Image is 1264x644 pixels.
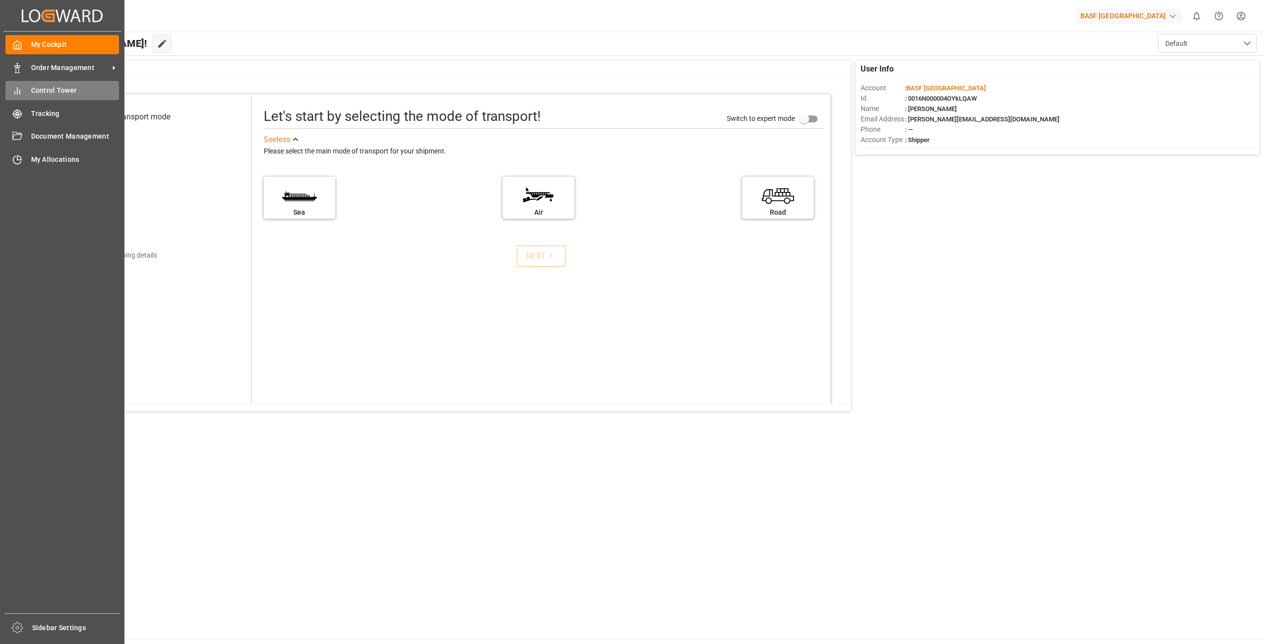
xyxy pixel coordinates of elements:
[861,104,905,114] span: Name
[861,83,905,93] span: Account
[32,623,120,633] span: Sidebar Settings
[31,63,109,73] span: Order Management
[94,111,170,123] div: Select transport mode
[1076,6,1185,25] button: BASF [GEOGRAPHIC_DATA]
[861,135,905,145] span: Account Type
[747,207,809,218] div: Road
[31,154,119,165] span: My Allocations
[516,245,566,267] button: NEXT
[907,84,986,92] span: BASF [GEOGRAPHIC_DATA]
[264,146,824,157] div: Please select the main mode of transport for your shipment.
[95,250,157,261] div: Add shipping details
[5,150,119,169] a: My Allocations
[905,95,977,102] span: : 0016N000004OYkLQAW
[905,84,986,92] span: :
[861,93,905,104] span: Id
[1158,34,1257,53] button: open menu
[264,134,290,146] div: See less
[5,81,119,100] a: Control Tower
[5,35,119,54] a: My Cockpit
[861,124,905,135] span: Phone
[5,127,119,146] a: Document Management
[905,115,1060,123] span: : [PERSON_NAME][EMAIL_ADDRESS][DOMAIN_NAME]
[31,131,119,142] span: Document Management
[1185,5,1208,27] button: show 0 new notifications
[1165,38,1187,49] span: Default
[31,109,119,119] span: Tracking
[31,85,119,96] span: Control Tower
[905,105,957,113] span: : [PERSON_NAME]
[5,104,119,123] a: Tracking
[269,207,330,218] div: Sea
[861,63,894,75] span: User Info
[727,114,795,122] span: Switch to expert mode
[31,39,119,50] span: My Cockpit
[861,114,905,124] span: Email Address
[1076,9,1182,23] div: BASF [GEOGRAPHIC_DATA]
[508,207,569,218] div: Air
[264,106,541,127] div: Let's start by selecting the mode of transport!
[905,136,930,144] span: : Shipper
[526,250,556,262] div: NEXT
[1208,5,1230,27] button: Help Center
[905,126,913,133] span: : —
